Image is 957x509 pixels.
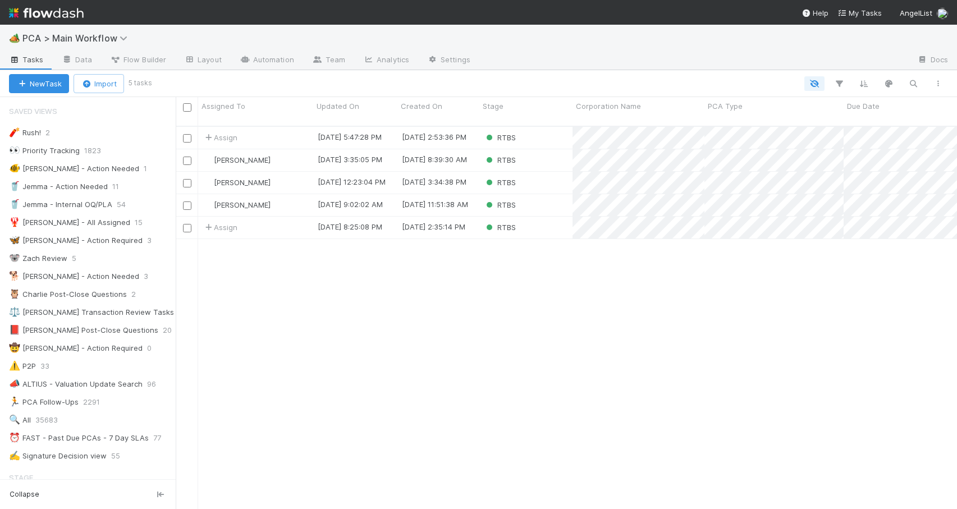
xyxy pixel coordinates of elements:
[9,217,20,227] span: 🦞
[9,305,174,319] div: [PERSON_NAME] Transaction Review Tasks
[484,178,516,187] span: RTBS
[9,251,67,265] div: Zach Review
[802,7,828,19] div: Help
[9,162,139,176] div: [PERSON_NAME] - Action Needed
[9,397,20,406] span: 🏃
[203,199,271,210] div: [PERSON_NAME]
[40,359,61,373] span: 33
[111,449,131,463] span: 55
[175,52,231,70] a: Layout
[9,180,108,194] div: Jemma - Action Needed
[9,198,112,212] div: Jemma - Internal OQ/PLA
[112,180,130,194] span: 11
[202,100,245,112] span: Assigned To
[484,222,516,233] div: RTBS
[53,52,101,70] a: Data
[9,233,143,247] div: [PERSON_NAME] - Action Required
[484,223,516,232] span: RTBS
[9,271,20,281] span: 🐕
[483,100,503,112] span: Stage
[203,154,271,166] div: [PERSON_NAME]
[9,415,20,424] span: 🔍
[110,54,166,65] span: Flow Builder
[9,451,20,460] span: ✍️
[74,74,124,93] button: Import
[214,178,271,187] span: [PERSON_NAME]
[183,157,191,165] input: Toggle Row Selected
[9,289,20,299] span: 🦉
[908,52,957,70] a: Docs
[9,413,31,427] div: All
[402,176,466,187] div: [DATE] 3:34:38 PM
[9,100,57,122] span: Saved Views
[9,466,33,489] span: Stage
[303,52,354,70] a: Team
[318,199,383,210] div: [DATE] 9:02:02 AM
[183,134,191,143] input: Toggle Row Selected
[203,132,237,143] div: Assign
[317,100,359,112] span: Updated On
[214,155,271,164] span: [PERSON_NAME]
[9,144,80,158] div: Priority Tracking
[9,54,44,65] span: Tasks
[847,100,880,112] span: Due Date
[9,235,20,245] span: 🦋
[147,377,167,391] span: 96
[35,413,69,427] span: 35683
[203,155,212,164] img: avatar_dd78c015-5c19-403d-b5d7-976f9c2ba6b3.png
[484,154,516,166] div: RTBS
[9,74,69,93] button: NewTask
[9,3,84,22] img: logo-inverted-e16ddd16eac7371096b0.svg
[203,222,237,233] span: Assign
[9,199,20,209] span: 🥤
[183,201,191,210] input: Toggle Row Selected
[22,33,133,44] span: PCA > Main Workflow
[318,176,386,187] div: [DATE] 12:23:04 PM
[9,343,20,352] span: 🤠
[484,199,516,210] div: RTBS
[484,132,516,143] div: RTBS
[183,103,191,112] input: Toggle All Rows Selected
[9,215,130,230] div: [PERSON_NAME] - All Assigned
[9,377,143,391] div: ALTIUS - Valuation Update Search
[837,8,882,17] span: My Tasks
[484,133,516,142] span: RTBS
[402,154,467,165] div: [DATE] 8:39:30 AM
[231,52,303,70] a: Automation
[484,155,516,164] span: RTBS
[900,8,932,17] span: AngelList
[9,163,20,173] span: 🐠
[203,177,271,188] div: [PERSON_NAME]
[9,287,127,301] div: Charlie Post-Close Questions
[135,215,154,230] span: 15
[203,200,212,209] img: avatar_dd78c015-5c19-403d-b5d7-976f9c2ba6b3.png
[9,269,139,283] div: [PERSON_NAME] - Action Needed
[9,341,143,355] div: [PERSON_NAME] - Action Required
[484,177,516,188] div: RTBS
[9,361,20,370] span: ⚠️
[131,287,147,301] span: 2
[318,131,382,143] div: [DATE] 5:47:28 PM
[101,52,175,70] a: Flow Builder
[401,100,442,112] span: Created On
[72,251,88,265] span: 5
[576,100,641,112] span: Corporation Name
[183,224,191,232] input: Toggle Row Selected
[9,379,20,388] span: 📣
[937,8,948,19] img: avatar_dd78c015-5c19-403d-b5d7-976f9c2ba6b3.png
[9,359,36,373] div: P2P
[9,431,149,445] div: FAST - Past Due PCAs - 7 Day SLAs
[214,200,271,209] span: [PERSON_NAME]
[9,127,20,137] span: 🧨
[402,199,468,210] div: [DATE] 11:51:38 AM
[9,145,20,155] span: 👀
[9,181,20,191] span: 🥤
[183,179,191,187] input: Toggle Row Selected
[153,431,172,445] span: 77
[837,7,882,19] a: My Tasks
[418,52,479,70] a: Settings
[9,307,20,317] span: ⚖️
[147,341,163,355] span: 0
[144,162,158,176] span: 1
